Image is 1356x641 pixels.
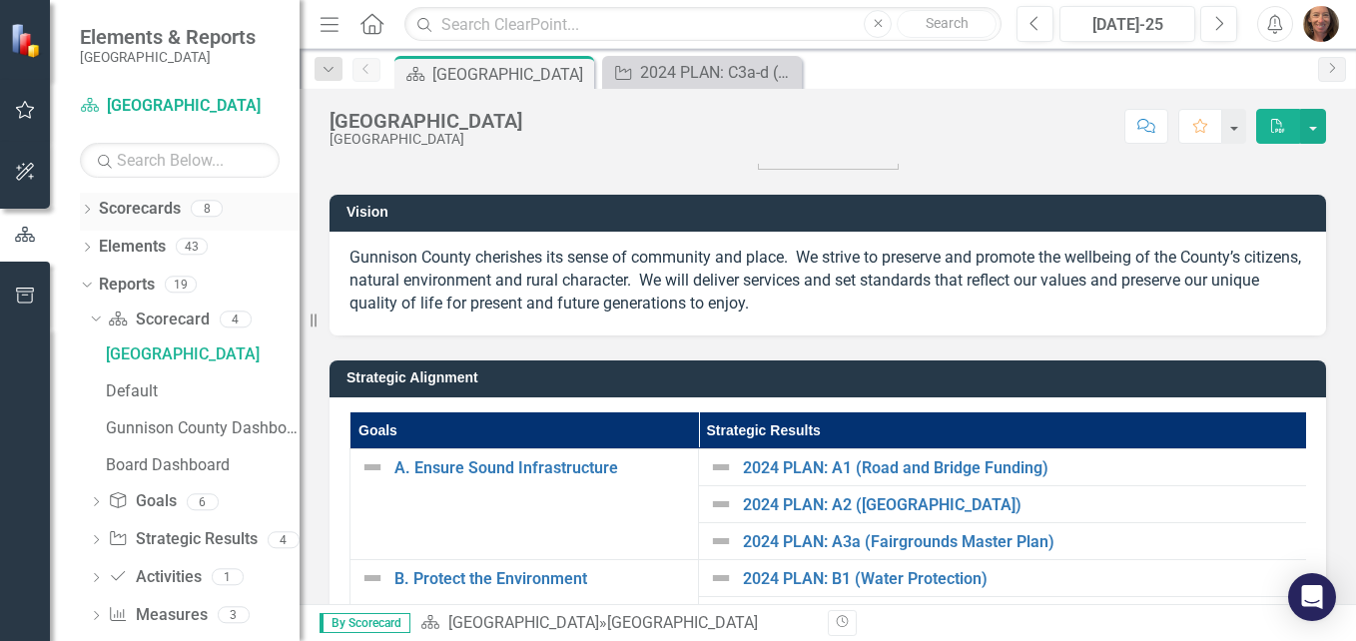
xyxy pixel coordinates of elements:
a: [GEOGRAPHIC_DATA] [80,95,280,118]
div: [GEOGRAPHIC_DATA] [106,345,300,363]
div: [GEOGRAPHIC_DATA] [432,62,589,87]
a: Activities [108,566,201,589]
div: [DATE]-25 [1066,13,1188,37]
span: Search [926,15,969,31]
a: [GEOGRAPHIC_DATA] [101,337,300,369]
div: » [420,612,813,635]
div: 4 [220,311,252,327]
img: Not Defined [709,529,733,553]
a: Scorecards [99,198,181,221]
button: [DATE]-25 [1059,6,1195,42]
div: 43 [176,239,208,256]
img: Kristen Peterson [1303,6,1339,42]
a: Strategic Results [108,528,257,551]
img: Not Defined [709,566,733,590]
a: Reports [99,274,155,297]
a: Measures [108,604,207,627]
button: Search [897,10,997,38]
a: Goals [108,490,176,513]
img: Not Defined [360,566,384,590]
div: 3 [218,607,250,624]
a: Scorecard [108,309,209,331]
div: [GEOGRAPHIC_DATA] [330,132,522,147]
a: 2024 PLAN: C3a-d (Childcare & Education) [607,60,797,85]
img: Not Defined [709,603,733,627]
div: 4 [268,531,300,548]
a: Board Dashboard [101,448,300,480]
img: Not Defined [709,492,733,516]
div: [GEOGRAPHIC_DATA] [607,613,758,632]
div: [GEOGRAPHIC_DATA] [330,110,522,132]
a: B. Protect the Environment [394,570,688,588]
a: [GEOGRAPHIC_DATA] [448,613,599,632]
input: Search Below... [80,143,280,178]
a: Elements [99,236,166,259]
div: Board Dashboard [106,456,300,474]
div: 1 [212,569,244,586]
div: Default [106,382,300,400]
input: Search ClearPoint... [404,7,1002,42]
div: 6 [187,493,219,510]
div: 2024 PLAN: C3a-d (Childcare & Education) [640,60,797,85]
img: Not Defined [709,455,733,479]
span: By Scorecard [320,613,410,633]
div: Gunnison County Dashboard [106,419,300,437]
h3: Strategic Alignment [346,370,1316,385]
a: A. Ensure Sound Infrastructure [394,459,688,477]
img: Not Defined [360,455,384,479]
a: Gunnison County Dashboard [101,411,300,443]
img: ClearPoint Strategy [10,23,45,58]
div: 8 [191,201,223,218]
div: Open Intercom Messenger [1288,573,1336,621]
p: Gunnison County cherishes its sense of community and place. We strive to preserve and promote the... [349,247,1306,316]
h3: Vision [346,205,1316,220]
a: Default [101,374,300,406]
div: 19 [165,276,197,293]
span: Elements & Reports [80,25,256,49]
small: [GEOGRAPHIC_DATA] [80,49,256,65]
